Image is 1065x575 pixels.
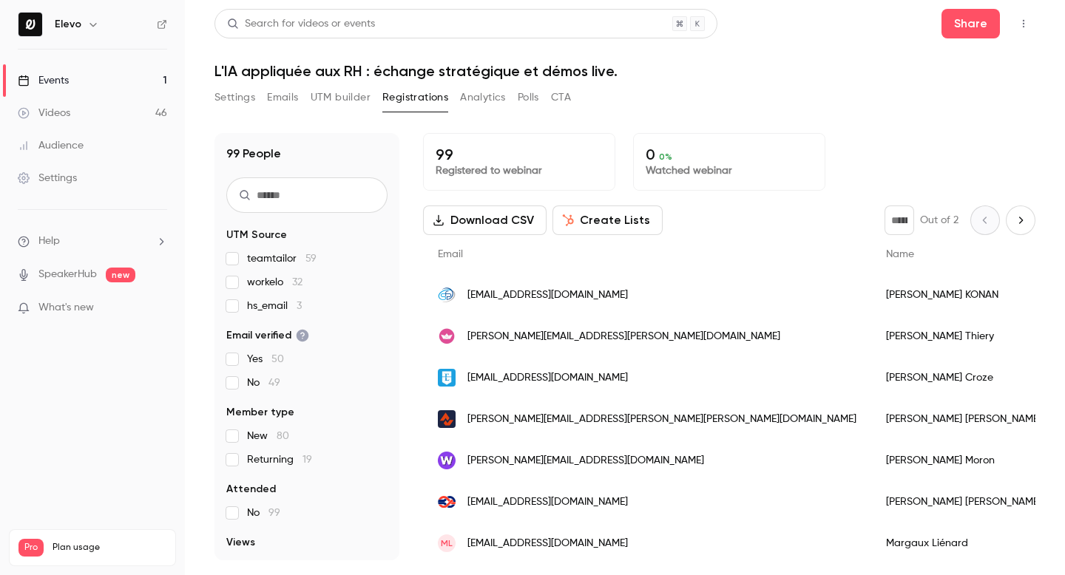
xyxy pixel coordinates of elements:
button: Next page [1006,205,1035,235]
span: teamtailor [247,251,317,266]
span: Returning [247,452,312,467]
div: [PERSON_NAME] KONAN [871,274,1056,316]
span: Yes [247,352,284,367]
p: No results [226,559,388,574]
span: Attended [226,482,276,497]
span: new [106,268,135,282]
span: ML [441,537,453,550]
li: help-dropdown-opener [18,234,167,249]
span: Help [38,234,60,249]
span: Member type [226,405,294,420]
iframe: Noticeable Trigger [149,302,167,315]
div: [PERSON_NAME] Thiery [871,316,1056,357]
h1: L'IA appliquée aux RH : échange stratégique et démos live. [214,62,1035,80]
button: Polls [518,86,539,109]
span: hs_email [247,299,302,313]
div: Videos [18,106,70,120]
span: [PERSON_NAME][EMAIL_ADDRESS][PERSON_NAME][PERSON_NAME][DOMAIN_NAME] [467,412,856,427]
span: Plan usage [53,542,166,554]
p: 99 [436,146,603,163]
span: 99 [268,508,280,518]
span: Name [886,249,914,259]
span: What's new [38,300,94,316]
span: 50 [271,354,284,364]
span: UTM Source [226,228,287,242]
img: Elevo [18,13,42,36]
p: Out of 2 [920,213,958,228]
img: wealo.io [438,452,456,469]
span: Pro [18,539,44,557]
button: Download CSV [423,205,547,235]
span: [EMAIL_ADDRESS][DOMAIN_NAME] [467,287,628,303]
span: workelo [247,275,302,290]
span: 49 [268,378,280,388]
span: 3 [297,301,302,311]
img: clickandboat.com [438,327,456,345]
button: Analytics [460,86,506,109]
span: [PERSON_NAME][EMAIL_ADDRESS][DOMAIN_NAME] [467,453,704,469]
button: Registrations [382,86,448,109]
h1: 99 People [226,145,281,163]
a: SpeakerHub [38,267,97,282]
span: Email [438,249,463,259]
button: Emails [267,86,298,109]
img: essec.edu [438,369,456,387]
p: 0 [646,146,813,163]
div: Search for videos or events [227,16,375,32]
h6: Elevo [55,17,81,32]
p: Registered to webinar [436,163,603,178]
span: 19 [302,455,312,465]
span: 80 [277,431,289,441]
button: UTM builder [311,86,371,109]
div: [PERSON_NAME] [PERSON_NAME] [871,481,1056,523]
img: norda.com [438,410,456,428]
span: No [247,506,280,520]
p: Watched webinar [646,163,813,178]
img: sfp-groupe.com [438,286,456,304]
span: [EMAIL_ADDRESS][DOMAIN_NAME] [467,536,628,551]
div: [PERSON_NAME] [PERSON_NAME] [871,398,1056,440]
span: [PERSON_NAME][EMAIL_ADDRESS][PERSON_NAME][DOMAIN_NAME] [467,329,780,344]
span: Views [226,535,255,550]
div: [PERSON_NAME] Croze [871,357,1056,398]
span: [EMAIL_ADDRESS][DOMAIN_NAME] [467,494,628,510]
div: Events [18,73,69,88]
span: [EMAIL_ADDRESS][DOMAIN_NAME] [467,370,628,386]
span: 59 [305,254,317,264]
span: 32 [292,277,302,287]
button: Share [941,9,1000,38]
button: Settings [214,86,255,109]
img: weavy.fr [438,496,456,508]
div: Audience [18,138,84,153]
div: Margaux Liénard [871,523,1056,564]
span: No [247,375,280,390]
div: [PERSON_NAME] Moron [871,440,1056,481]
span: New [247,429,289,443]
span: 0 % [659,152,672,162]
button: CTA [551,86,571,109]
button: Create Lists [552,205,663,235]
span: Email verified [226,328,309,343]
div: Settings [18,171,77,186]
